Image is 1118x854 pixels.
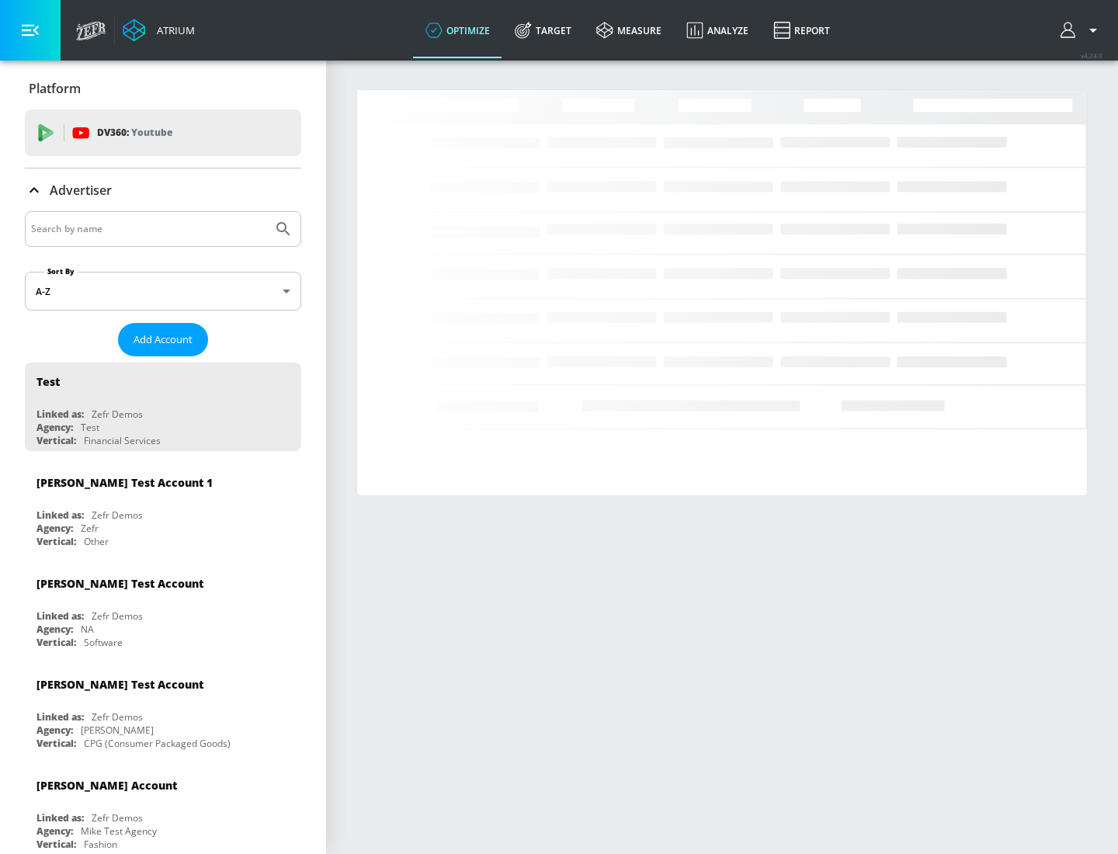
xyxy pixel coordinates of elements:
[81,824,157,838] div: Mike Test Agency
[84,737,231,750] div: CPG (Consumer Packaged Goods)
[36,509,84,522] div: Linked as:
[761,2,842,58] a: Report
[36,623,73,636] div: Agency:
[36,421,73,434] div: Agency:
[118,323,208,356] button: Add Account
[502,2,584,58] a: Target
[50,182,112,199] p: Advertiser
[25,168,301,212] div: Advertiser
[36,434,76,447] div: Vertical:
[84,838,117,851] div: Fashion
[25,109,301,156] div: DV360: Youtube
[36,778,177,793] div: [PERSON_NAME] Account
[84,535,109,548] div: Other
[36,522,73,535] div: Agency:
[36,475,213,490] div: [PERSON_NAME] Test Account 1
[92,811,143,824] div: Zefr Demos
[81,421,99,434] div: Test
[36,636,76,649] div: Vertical:
[25,463,301,552] div: [PERSON_NAME] Test Account 1Linked as:Zefr DemosAgency:ZefrVertical:Other
[29,80,81,97] p: Platform
[25,272,301,311] div: A-Z
[134,331,193,349] span: Add Account
[92,509,143,522] div: Zefr Demos
[25,67,301,110] div: Platform
[25,564,301,653] div: [PERSON_NAME] Test AccountLinked as:Zefr DemosAgency:NAVertical:Software
[36,609,84,623] div: Linked as:
[36,535,76,548] div: Vertical:
[36,838,76,851] div: Vertical:
[97,124,172,141] p: DV360:
[81,724,154,737] div: [PERSON_NAME]
[36,677,203,692] div: [PERSON_NAME] Test Account
[1081,51,1102,60] span: v 4.24.0
[674,2,761,58] a: Analyze
[151,23,195,37] div: Atrium
[36,408,84,421] div: Linked as:
[584,2,674,58] a: measure
[36,724,73,737] div: Agency:
[36,576,203,591] div: [PERSON_NAME] Test Account
[31,219,266,239] input: Search by name
[25,665,301,754] div: [PERSON_NAME] Test AccountLinked as:Zefr DemosAgency:[PERSON_NAME]Vertical:CPG (Consumer Packaged...
[123,19,195,42] a: Atrium
[92,609,143,623] div: Zefr Demos
[36,374,60,389] div: Test
[36,710,84,724] div: Linked as:
[44,266,78,276] label: Sort By
[81,522,99,535] div: Zefr
[36,811,84,824] div: Linked as:
[25,363,301,451] div: TestLinked as:Zefr DemosAgency:TestVertical:Financial Services
[92,710,143,724] div: Zefr Demos
[92,408,143,421] div: Zefr Demos
[81,623,94,636] div: NA
[413,2,502,58] a: optimize
[131,124,172,141] p: Youtube
[36,737,76,750] div: Vertical:
[36,824,73,838] div: Agency:
[84,636,123,649] div: Software
[84,434,161,447] div: Financial Services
